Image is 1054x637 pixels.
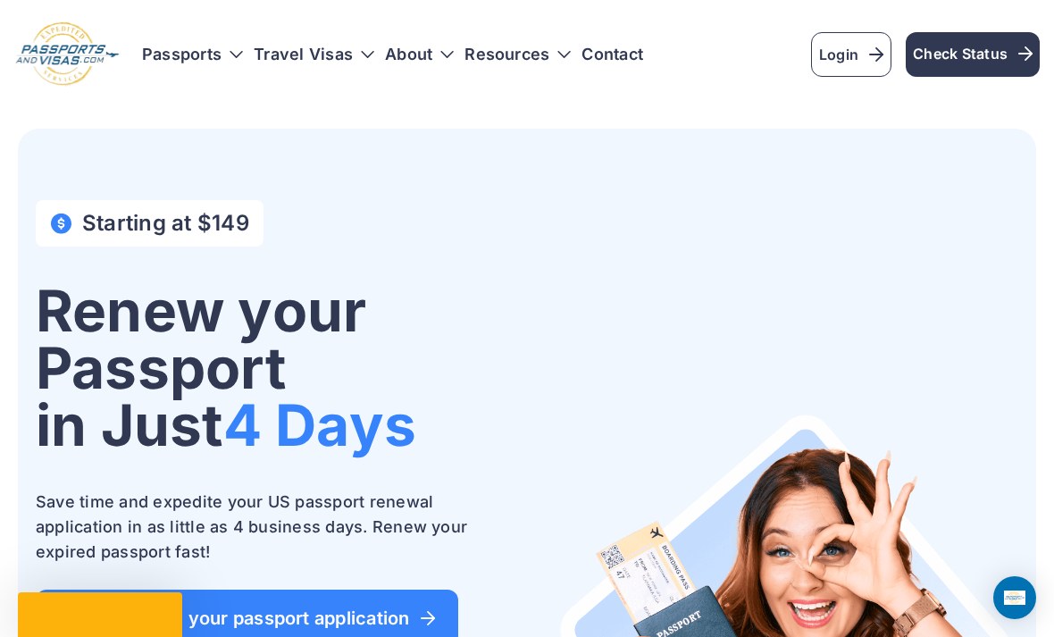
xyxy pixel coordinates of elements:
[385,46,432,63] a: About
[811,32,891,77] a: Login
[223,390,416,459] span: 4 Days
[913,43,1033,64] span: Check Status
[36,490,513,565] p: Save time and expedite your US passport renewal application in as little as 4 business days. Rene...
[464,46,571,63] h3: Resources
[254,46,374,63] h3: Travel Visas
[906,32,1040,77] a: Check Status
[581,46,643,63] a: Contact
[59,609,435,627] span: Get started on your passport application
[36,282,513,454] h1: Renew your Passport in Just
[993,576,1036,619] div: Open Intercom Messenger
[82,211,249,236] h4: Starting at $149
[14,21,121,88] img: Logo
[819,44,883,65] span: Login
[142,46,243,63] h3: Passports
